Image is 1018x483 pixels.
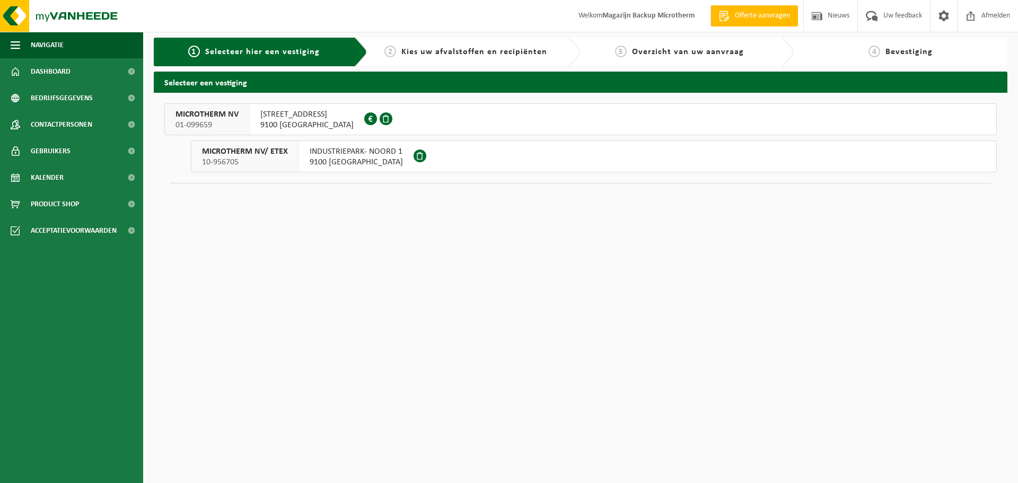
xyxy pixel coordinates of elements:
[31,85,93,111] span: Bedrijfsgegevens
[191,140,997,172] button: MICROTHERM NV/ ETEX 10-956705 INDUSTRIEPARK- NOORD 19100 [GEOGRAPHIC_DATA]
[615,46,627,57] span: 3
[164,103,997,135] button: MICROTHERM NV 01-099659 [STREET_ADDRESS]9100 [GEOGRAPHIC_DATA]
[260,109,354,120] span: [STREET_ADDRESS]
[31,58,71,85] span: Dashboard
[154,72,1007,92] h2: Selecteer een vestiging
[202,146,288,157] span: MICROTHERM NV/ ETEX
[710,5,798,27] a: Offerte aanvragen
[31,164,64,191] span: Kalender
[31,32,64,58] span: Navigatie
[188,46,200,57] span: 1
[260,120,354,130] span: 9100 [GEOGRAPHIC_DATA]
[732,11,793,21] span: Offerte aanvragen
[205,48,320,56] span: Selecteer hier een vestiging
[885,48,933,56] span: Bevestiging
[202,157,288,168] span: 10-956705
[602,12,695,20] strong: Magazijn Backup Microtherm
[31,217,117,244] span: Acceptatievoorwaarden
[31,111,92,138] span: Contactpersonen
[868,46,880,57] span: 4
[175,109,239,120] span: MICROTHERM NV
[31,191,79,217] span: Product Shop
[401,48,547,56] span: Kies uw afvalstoffen en recipiënten
[632,48,744,56] span: Overzicht van uw aanvraag
[310,146,403,157] span: INDUSTRIEPARK- NOORD 1
[384,46,396,57] span: 2
[31,138,71,164] span: Gebruikers
[310,157,403,168] span: 9100 [GEOGRAPHIC_DATA]
[175,120,239,130] span: 01-099659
